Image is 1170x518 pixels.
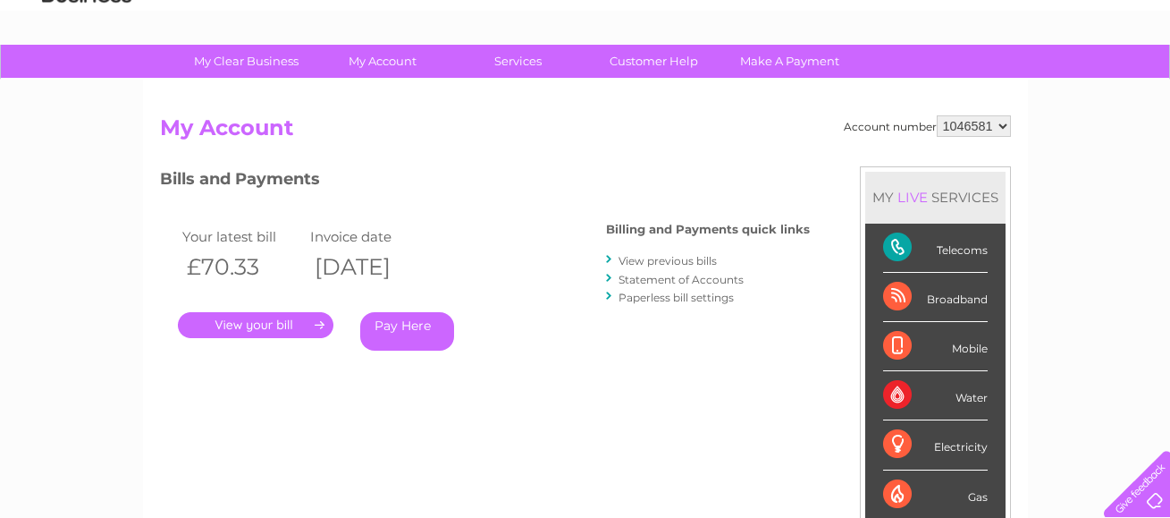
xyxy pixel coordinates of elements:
img: logo.png [41,47,132,101]
a: Contact [1051,76,1095,89]
div: Mobile [883,322,988,371]
td: Invoice date [306,225,434,249]
a: Make A Payment [716,45,863,78]
a: Statement of Accounts [619,273,744,286]
a: Telecoms [950,76,1004,89]
div: Telecoms [883,224,988,273]
a: Water [855,76,889,89]
a: My Clear Business [173,45,320,78]
div: Electricity [883,420,988,470]
h4: Billing and Payments quick links [606,223,810,236]
th: £70.33 [178,249,307,285]
th: [DATE] [306,249,434,285]
div: MY SERVICES [865,172,1006,223]
td: Your latest bill [178,225,307,249]
a: My Account [308,45,456,78]
a: Energy [900,76,939,89]
a: Pay Here [360,312,454,351]
h2: My Account [160,115,1011,149]
div: Clear Business is a trading name of Verastar Limited (registered in [GEOGRAPHIC_DATA] No. 3667643... [164,10,1008,87]
div: Account number [844,115,1011,137]
a: Customer Help [580,45,728,78]
a: View previous bills [619,254,717,267]
h3: Bills and Payments [160,166,810,198]
a: Log out [1111,76,1153,89]
a: 0333 014 3131 [833,9,956,31]
div: LIVE [894,189,931,206]
div: Broadband [883,273,988,322]
a: Blog [1014,76,1040,89]
a: Services [444,45,592,78]
a: Paperless bill settings [619,291,734,304]
a: . [178,312,333,338]
div: Water [883,371,988,420]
